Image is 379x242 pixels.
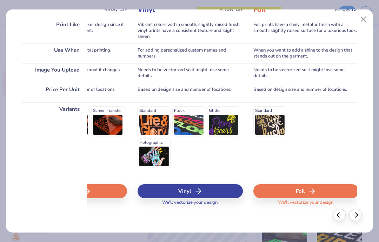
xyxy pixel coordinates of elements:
div: Based on design size and number of locations. [138,83,243,102]
div: Based on design size and number of locations. [253,83,359,102]
div: For full-color prints without digital printing. [22,43,127,63]
div: Based on design size and number of locations. [22,83,127,102]
div: Vibrant colors with a raised, thicker design since it is heat transferred on the garment. [22,18,127,43]
span: We'll vectorize your design. [275,200,337,210]
div: When you want to add a shine to the design that stands out on the garment. [253,43,359,63]
div: Vinyl [138,184,243,198]
h3: Vinyl [138,5,217,14]
div: Use When [22,43,87,63]
div: Print Like [22,18,87,43]
div: Needs to be vectorized so it might lose some details [138,63,243,83]
span: Min Qty: 12+ [104,7,127,12]
button: Close [357,13,370,26]
div: Won't be vectorized so nothing about it changes [22,63,127,83]
div: Vibrant colors with a smooth, slightly raised finish; vinyl prints have a consistent texture and ... [138,18,243,43]
h3: Foil [253,5,332,14]
span: We'll vectorize your design. [159,200,221,210]
div: Foil prints have a shiny, metallic finish with a smooth, slightly raised surface for a luxurious ... [253,18,359,43]
div: Variants [22,102,87,172]
div: Foil [253,184,359,198]
div: For adding personalized custom names and numbers. [138,43,243,63]
div: Needs to be vectorized so it might lose some details [253,63,359,83]
span: Min Qty: 12+ [335,7,359,12]
div: Price Per Unit [22,83,87,102]
div: Image You Upload [22,63,87,83]
span: Min Qty: 12+ [219,7,243,12]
